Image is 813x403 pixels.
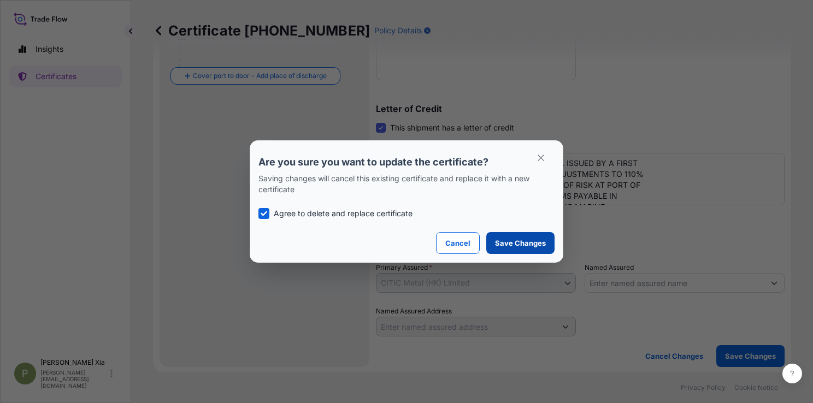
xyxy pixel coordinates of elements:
[258,156,555,169] p: Are you sure you want to update the certificate?
[445,238,470,248] p: Cancel
[274,208,413,219] p: Agree to delete and replace certificate
[436,232,480,254] button: Cancel
[486,232,555,254] button: Save Changes
[258,173,555,195] p: Saving changes will cancel this existing certificate and replace it with a new certificate
[495,238,546,248] p: Save Changes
